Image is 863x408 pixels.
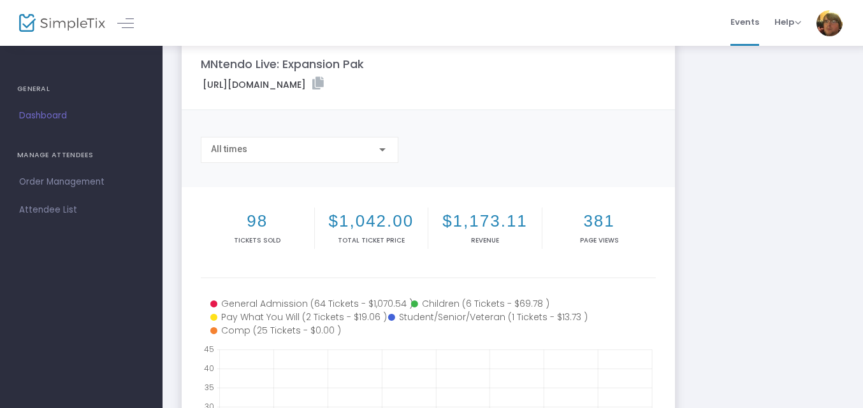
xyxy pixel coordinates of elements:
h2: 98 [203,211,312,231]
text: 40 [204,363,214,374]
h4: GENERAL [17,76,145,102]
span: Help [774,16,801,28]
p: Tickets sold [203,236,312,245]
text: 35 [205,382,214,393]
p: Revenue [431,236,539,245]
span: Events [730,6,759,38]
h2: $1,173.11 [431,211,539,231]
span: Attendee List [19,202,143,218]
h2: $1,042.00 [317,211,426,231]
span: Order Management [19,174,143,190]
label: [URL][DOMAIN_NAME] [203,77,324,92]
m-panel-title: MNtendo Live: Expansion Pak [201,55,364,73]
h2: 381 [545,211,654,231]
span: All times [211,144,247,154]
span: Dashboard [19,108,143,124]
text: 45 [204,344,214,355]
p: Total Ticket Price [317,236,426,245]
p: Page Views [545,236,654,245]
h4: MANAGE ATTENDEES [17,143,145,168]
